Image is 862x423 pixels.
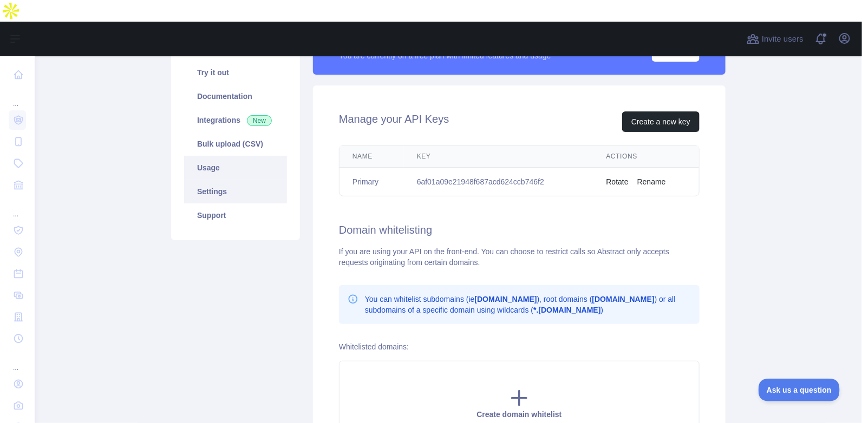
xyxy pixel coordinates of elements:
th: Key [404,146,593,168]
button: Invite users [745,30,806,48]
h2: Manage your API Keys [339,111,449,132]
a: Bulk upload (CSV) [184,132,287,156]
button: Rename [637,176,666,187]
span: New [247,115,272,126]
label: Whitelisted domains: [339,342,409,351]
th: Name [339,146,404,168]
a: Support [184,203,287,227]
div: If you are using your API on the front-end. You can choose to restrict calls so Abstract only acc... [339,246,700,268]
a: Settings [184,180,287,203]
td: 6af01a09e21948f687acd624ccb746f2 [404,168,593,196]
div: ... [9,351,26,372]
div: ... [9,197,26,219]
div: ... [9,87,26,108]
th: Actions [593,146,699,168]
b: *.[DOMAIN_NAME] [533,306,600,314]
a: Try it out [184,61,287,84]
button: Create a new key [622,111,700,132]
span: Create domain whitelist [476,410,561,419]
iframe: Toggle Customer Support [759,379,840,401]
a: Usage [184,156,287,180]
h2: Domain whitelisting [339,222,700,237]
a: Integrations New [184,108,287,132]
td: Primary [339,168,404,196]
b: [DOMAIN_NAME] [592,295,655,303]
button: Rotate [606,176,629,187]
a: Documentation [184,84,287,108]
p: You can whitelist subdomains (ie ), root domains ( ) or all subdomains of a specific domain using... [365,294,691,315]
span: Invite users [762,33,804,45]
b: [DOMAIN_NAME] [475,295,537,303]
